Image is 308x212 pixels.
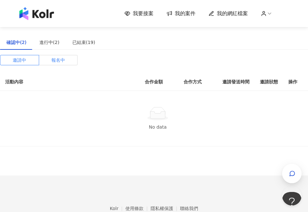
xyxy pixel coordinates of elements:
img: logo [19,7,54,20]
span: 邀請中 [13,55,26,65]
a: 使用條款 [125,206,151,211]
a: 聯絡我們 [180,206,198,211]
th: 合作金額 [140,73,178,91]
a: 隱私權保護 [151,206,180,211]
span: 我的案件 [175,10,196,17]
th: 合作方式 [178,73,217,91]
th: 邀請狀態 [255,73,283,91]
span: 我的網紅檔案 [217,10,248,17]
a: 我要接案 [124,10,154,17]
span: 我要接案 [133,10,154,17]
a: 我的網紅檔案 [208,10,248,17]
a: 我的案件 [166,10,196,17]
div: No data [8,123,308,131]
div: 確認中(2) [6,39,27,46]
div: 進行中(2) [39,39,59,46]
iframe: Toggle Customer Support [282,192,302,211]
div: 已結束(19) [72,39,95,46]
span: 報名中 [51,55,65,65]
a: Kolr [110,206,125,211]
th: 邀請發送時間 [217,73,255,91]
